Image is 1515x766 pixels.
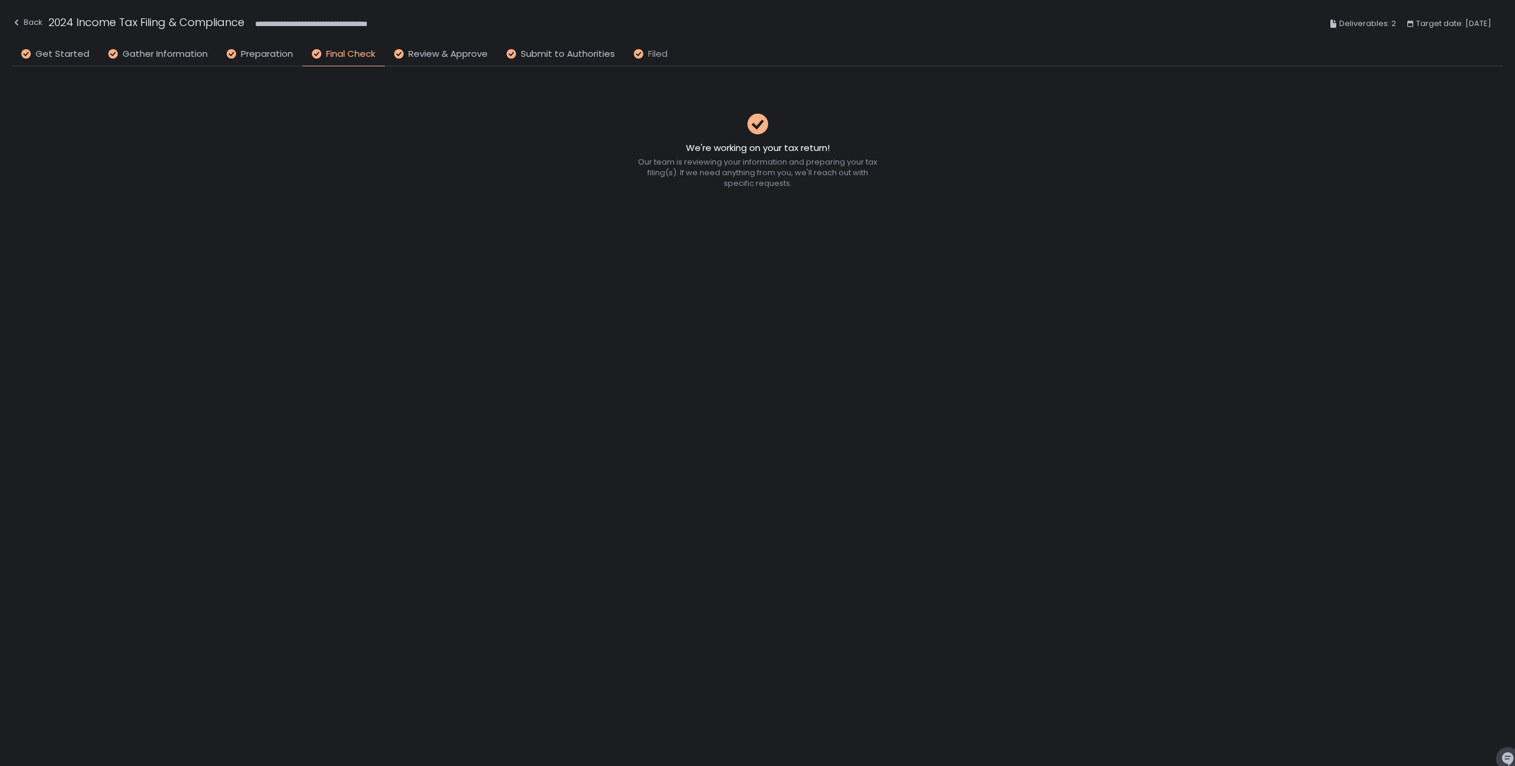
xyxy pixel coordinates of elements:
[123,47,208,61] span: Gather Information
[326,47,375,61] span: Final Check
[12,14,43,34] button: Back
[408,47,488,61] span: Review & Approve
[648,47,668,61] span: Filed
[686,141,830,155] h2: We're working on your tax return!
[49,14,244,30] h1: 2024 Income Tax Filing & Compliance
[521,47,615,61] span: Submit to Authorities
[36,47,89,61] span: Get Started
[1416,17,1491,31] span: Target date: [DATE]
[12,15,43,30] div: Back
[1339,17,1396,31] span: Deliverables: 2
[241,47,293,61] span: Preparation
[636,157,879,189] div: Our team is reviewing your information and preparing your tax filing(s). If we need anything from...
